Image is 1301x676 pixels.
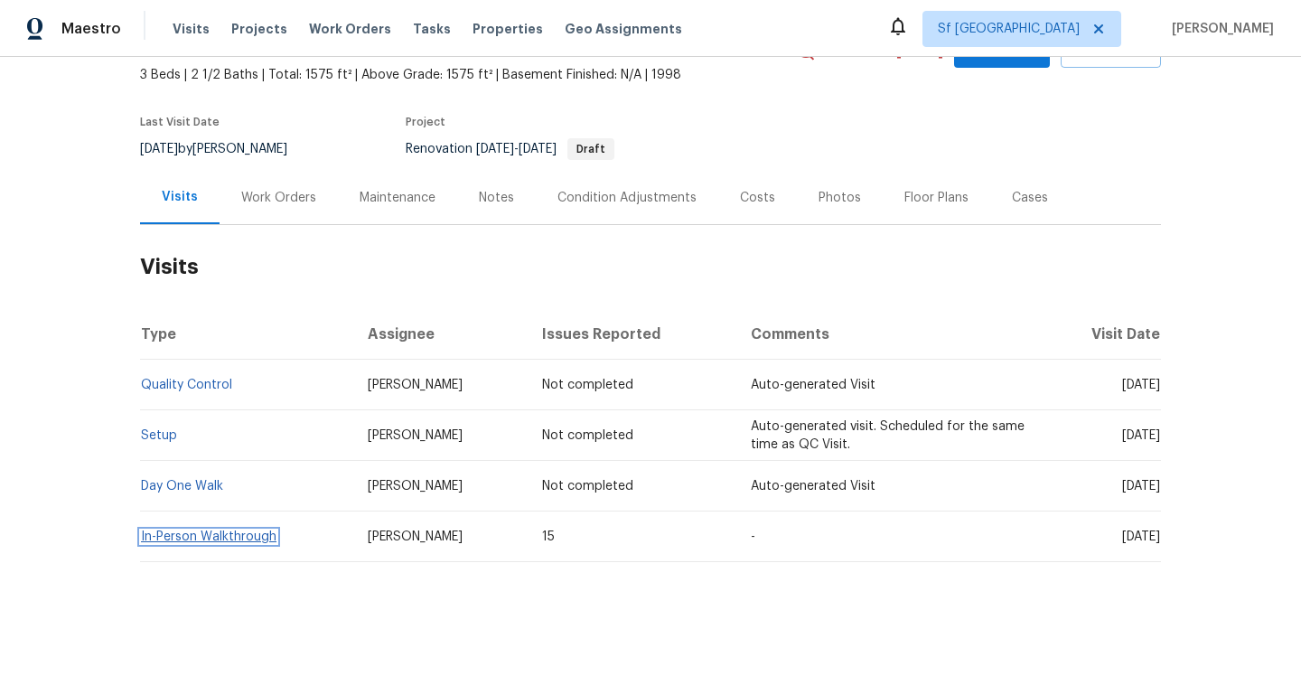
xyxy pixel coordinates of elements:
span: Draft [569,144,613,155]
span: [DATE] [476,143,514,155]
h2: Visits [140,225,1161,309]
span: [PERSON_NAME] [368,379,463,391]
div: Condition Adjustments [557,189,697,207]
th: Visit Date [1043,309,1161,360]
span: Project [406,117,445,127]
div: Notes [479,189,514,207]
a: Quality Control [141,379,232,391]
span: Sf [GEOGRAPHIC_DATA] [938,20,1080,38]
span: Renovation [406,143,614,155]
span: Not completed [542,379,633,391]
span: Last Visit Date [140,117,220,127]
span: [DATE] [140,143,178,155]
span: [PERSON_NAME] [368,480,463,493]
th: Comments [736,309,1043,360]
a: In-Person Walkthrough [141,530,276,543]
div: Maintenance [360,189,435,207]
span: Not completed [542,429,633,442]
span: Work Orders [309,20,391,38]
span: Maestro [61,20,121,38]
div: Costs [740,189,775,207]
div: Floor Plans [904,189,969,207]
span: [DATE] [1122,429,1160,442]
span: Visits [173,20,210,38]
span: [PERSON_NAME] [368,429,463,442]
span: Auto-generated Visit [751,480,875,493]
th: Type [140,309,353,360]
span: 3 Beds | 2 1/2 Baths | Total: 1575 ft² | Above Grade: 1575 ft² | Basement Finished: N/A | 1998 [140,66,795,84]
div: Work Orders [241,189,316,207]
span: [PERSON_NAME] [1165,20,1274,38]
span: [DATE] [1122,480,1160,493]
span: [DATE] [519,143,557,155]
span: 15 [542,530,555,543]
a: Day One Walk [141,480,223,493]
span: Not completed [542,480,633,493]
span: Auto-generated Visit [751,379,875,391]
span: [DATE] [1122,530,1160,543]
div: Visits [162,188,198,206]
span: Geo Assignments [565,20,682,38]
span: [PERSON_NAME] [368,530,463,543]
span: Properties [473,20,543,38]
span: Projects [231,20,287,38]
div: Photos [819,189,861,207]
span: - [476,143,557,155]
th: Issues Reported [528,309,735,360]
div: by [PERSON_NAME] [140,138,309,160]
span: [DATE] [1122,379,1160,391]
th: Assignee [353,309,529,360]
a: Setup [141,429,177,442]
span: Tasks [413,23,451,35]
span: Auto-generated visit. Scheduled for the same time as QC Visit. [751,420,1025,451]
span: - [751,530,755,543]
div: Cases [1012,189,1048,207]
